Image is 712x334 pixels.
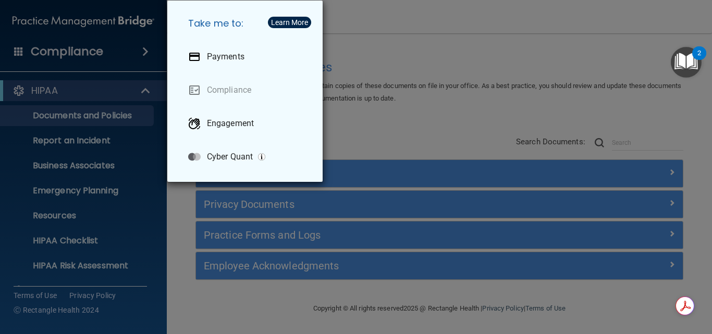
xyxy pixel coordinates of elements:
a: Compliance [180,76,314,105]
button: Open Resource Center, 2 new notifications [671,47,702,78]
p: Cyber Quant [207,152,253,162]
h5: Take me to: [180,9,314,38]
iframe: Drift Widget Chat Controller [532,260,699,302]
a: Engagement [180,109,314,138]
p: Payments [207,52,244,62]
div: 2 [697,53,701,67]
a: Cyber Quant [180,142,314,171]
a: Payments [180,42,314,71]
div: Learn More [271,19,308,26]
p: Engagement [207,118,254,129]
button: Learn More [268,17,311,28]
